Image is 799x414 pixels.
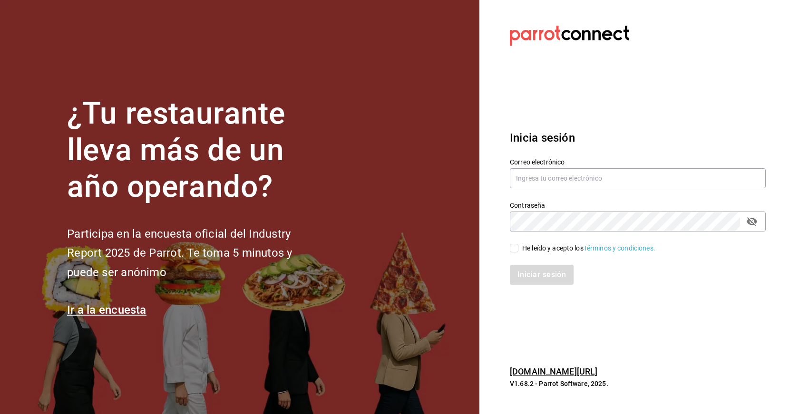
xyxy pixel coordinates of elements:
[522,243,655,253] div: He leído y acepto los
[510,159,766,165] label: Correo electrónico
[67,96,324,205] h1: ¿Tu restaurante lleva más de un año operando?
[67,303,146,317] a: Ir a la encuesta
[510,129,766,146] h3: Inicia sesión
[510,366,597,376] a: [DOMAIN_NAME][URL]
[510,168,766,188] input: Ingresa tu correo electrónico
[510,379,766,388] p: V1.68.2 - Parrot Software, 2025.
[510,202,766,209] label: Contraseña
[744,213,760,230] button: passwordField
[67,224,324,282] h2: Participa en la encuesta oficial del Industry Report 2025 de Parrot. Te toma 5 minutos y puede se...
[584,244,655,252] a: Términos y condiciones.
